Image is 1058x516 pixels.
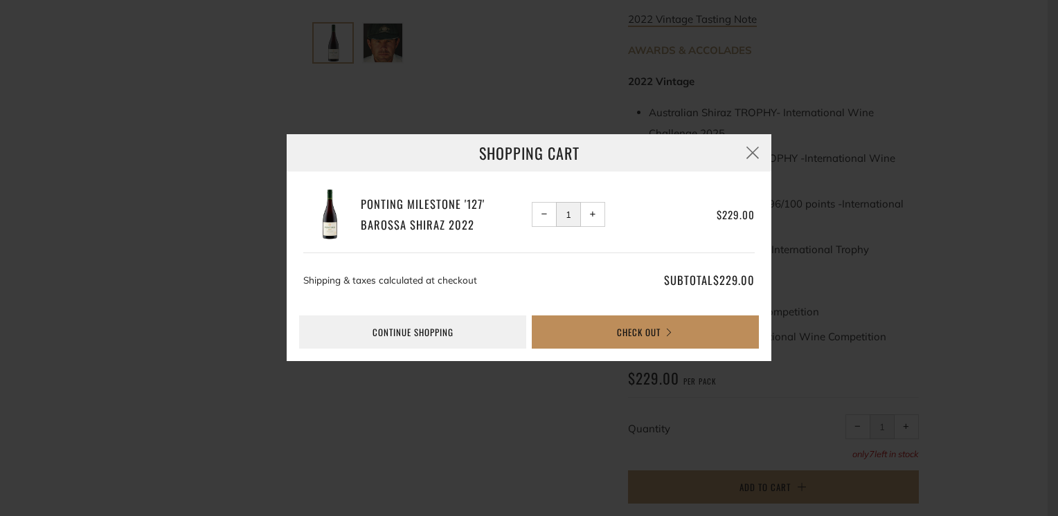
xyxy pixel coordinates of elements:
[299,315,526,349] a: Continue shopping
[532,315,759,349] button: Check Out
[608,270,755,291] p: Subtotal
[590,211,596,217] span: +
[734,134,771,172] button: Close (Esc)
[287,134,771,172] h3: Shopping Cart
[303,270,602,291] p: Shipping & taxes calculated at checkout
[303,188,355,240] img: Ponting Milestone '127' Barossa Shiraz 2022
[541,211,548,217] span: −
[361,194,527,234] a: Ponting Milestone '127' Barossa Shiraz 2022
[713,271,755,288] span: $229.00
[717,207,755,222] span: $229.00
[556,202,581,227] input: quantity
